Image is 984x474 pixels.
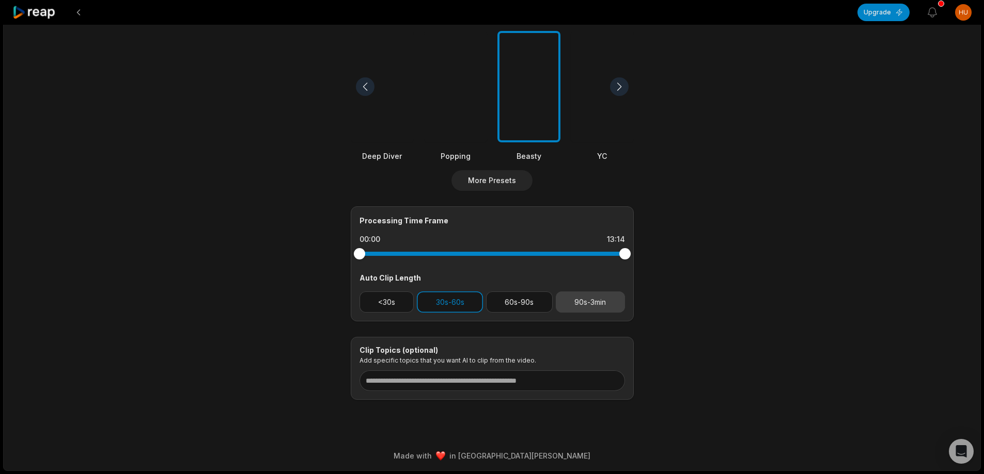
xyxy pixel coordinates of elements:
[556,291,625,313] button: 90s-3min
[360,356,625,364] p: Add specific topics that you want AI to clip from the video.
[497,151,560,161] div: Beasty
[417,291,483,313] button: 30s-60s
[451,170,533,191] button: More Presets
[424,151,487,161] div: Popping
[360,234,380,244] div: 00:00
[486,291,553,313] button: 60s-90s
[13,450,971,461] div: Made with in [GEOGRAPHIC_DATA][PERSON_NAME]
[949,439,974,464] div: Open Intercom Messenger
[360,272,625,283] div: Auto Clip Length
[857,4,910,21] button: Upgrade
[571,151,634,161] div: YC
[360,346,625,355] div: Clip Topics (optional)
[360,291,414,313] button: <30s
[607,234,625,244] div: 13:14
[351,151,414,161] div: Deep Diver
[436,451,445,461] img: heart emoji
[360,215,625,226] div: Processing Time Frame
